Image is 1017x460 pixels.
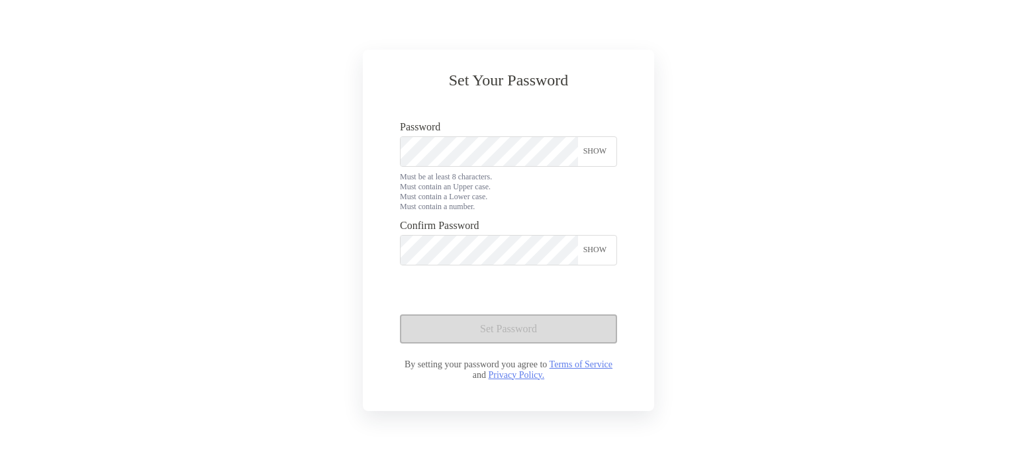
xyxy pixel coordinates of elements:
li: Must contain a Lower case. [400,192,617,202]
p: By setting your password you agree to and [400,359,617,381]
a: Privacy Policy. [489,370,545,380]
label: Confirm Password [400,220,479,231]
label: Password [400,121,440,132]
li: Must be at least 8 characters. [400,172,617,182]
li: Must contain a number. [400,202,617,212]
a: Terms of Service [550,359,612,369]
h3: Set Your Password [400,71,617,89]
div: SHOW [578,236,616,265]
li: Must contain an Upper case. [400,182,617,192]
div: SHOW [578,137,616,166]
